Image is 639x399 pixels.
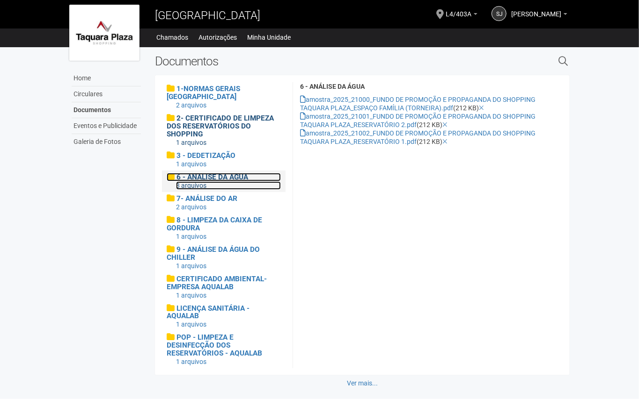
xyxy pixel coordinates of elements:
span: POP - LIMPEZA E DESINFECÇÃO DOS RESERVATÓRIOS - AQUALAB [167,333,262,357]
div: 1 arquivos [176,262,281,270]
div: 1 arquivos [176,320,281,328]
a: L4/403A [446,12,477,19]
a: Autorizações [199,31,237,44]
a: Documentos [72,102,141,118]
a: LICENÇA SANITÁRIA - AQUALAB 1 arquivos [167,304,281,329]
a: Eventos e Publicidade [72,118,141,134]
a: amostra_2025_21001_FUNDO DE PROMOÇÃO E PROPAGANDA DO SHOPPING TAQUARA PLAZA_RESERVATÓRIO 2.pdf [300,113,536,128]
span: LICENÇA SANITÁRIA - AQUALAB [167,304,250,321]
div: 1 arquivos [176,160,281,168]
div: 2 arquivos [176,101,281,109]
span: L4/403A [446,1,471,18]
a: Excluir [442,121,448,128]
a: Ver mais... [341,375,384,391]
span: 2- CERTIFICADO DE LIMPEZA DOS RESERVATÓRIOS DO SHOPPING [167,114,274,138]
div: 1 arquivos [176,291,281,299]
a: 7- ANÁLISE DO AR 2 arquivos [167,194,281,211]
a: 6 - ANÁLISE DA ÁGUA 3 arquivos [167,173,281,190]
a: amostra_2025_21000_FUNDO DE PROMOÇÃO E PROPAGANDA DO SHOPPING TAQUARA PLAZA_ESPAÇO FAMÍLIA (TORNE... [300,96,536,112]
span: 6 - ANÁLISE DA ÁGUA [176,173,248,181]
a: 2- CERTIFICADO DE LIMPEZA DOS RESERVATÓRIOS DO SHOPPING 1 arquivos [167,114,281,147]
a: Chamados [157,31,189,44]
span: 3 - DEDETIZAÇÃO [176,151,235,160]
span: 7- ANÁLISE DO AR [176,194,237,203]
strong: 6 - ANÁLISE DA ÁGUA [300,83,365,90]
a: Circulares [72,86,141,102]
div: 3 arquivos [176,181,281,190]
a: Excluir [442,138,448,145]
a: 1-NORMAS GERAIS [GEOGRAPHIC_DATA] 2 arquivos [167,85,281,109]
div: (212 KB) [300,95,563,112]
a: 8 - LIMPEZA DA CAIXA DE GORDURA 1 arquivos [167,216,281,241]
a: 3 - DEDETIZAÇÃO 1 arquivos [167,151,281,168]
a: amostra_2025_21002_FUNDO DE PROMOÇÃO E PROPAGANDA DO SHOPPING TAQUARA PLAZA_RESERVATÓRIO 1.pdf [300,129,536,145]
a: Minha Unidade [248,31,291,44]
span: [GEOGRAPHIC_DATA] [155,9,260,22]
img: logo.jpg [69,5,140,61]
div: 1 arquivos [176,138,281,147]
a: POP - LIMPEZA E DESINFECÇÃO DOS RESERVATÓRIOS - AQUALAB 1 arquivos [167,333,281,366]
span: CERTIFICADO AMBIENTAL- EMPRESA AQUALAB [167,275,267,291]
a: [PERSON_NAME] [511,12,567,19]
span: 9 - ANÁLISE DA ÁGUA DO CHILLER [167,245,260,262]
div: 1 arquivos [176,357,281,366]
div: (212 KB) [300,129,563,146]
a: Galeria de Fotos [72,134,141,150]
div: 1 arquivos [176,232,281,241]
a: CERTIFICADO AMBIENTAL- EMPRESA AQUALAB 1 arquivos [167,275,281,299]
a: Excluir [479,104,484,112]
span: 1-NORMAS GERAIS [GEOGRAPHIC_DATA] [167,85,240,101]
span: 8 - LIMPEZA DA CAIXA DE GORDURA [167,216,262,232]
span: Sergio Julio Sangi [511,1,561,18]
a: 9 - ANÁLISE DA ÁGUA DO CHILLER 1 arquivos [167,245,281,270]
div: 2 arquivos [176,203,281,211]
a: Home [72,71,141,86]
div: (212 KB) [300,112,563,129]
a: SJ [492,6,507,21]
h2: Documentos [155,54,463,68]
